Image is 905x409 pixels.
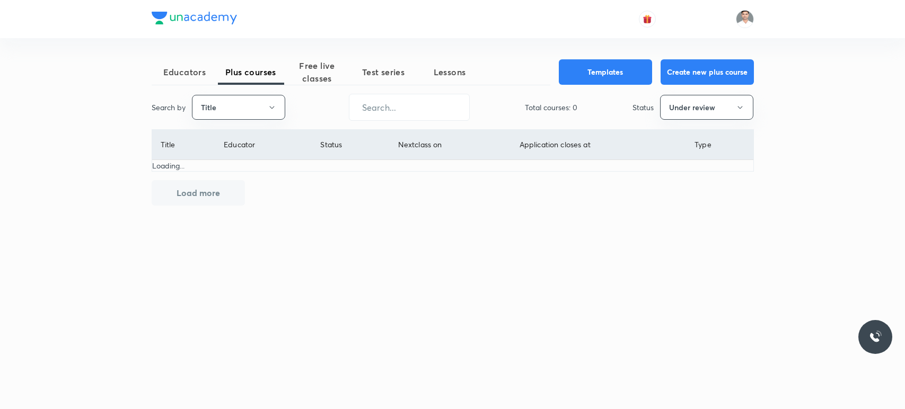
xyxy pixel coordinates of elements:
th: Next class on [389,130,511,160]
img: avatar [643,14,652,24]
span: Test series [350,66,417,78]
img: Mant Lal [736,10,754,28]
span: Educators [152,66,218,78]
p: Search by [152,102,186,113]
button: Under review [660,95,753,120]
button: Title [192,95,285,120]
img: ttu [869,331,882,343]
th: Educator [215,130,312,160]
p: Status [632,102,654,113]
input: Search... [349,94,469,121]
button: Load more [152,180,245,206]
p: Loading... [152,160,753,171]
th: Status [312,130,389,160]
th: Type [686,130,753,160]
button: avatar [639,11,656,28]
p: Total courses: 0 [525,102,577,113]
button: Templates [559,59,652,85]
span: Plus courses [218,66,284,78]
span: Lessons [417,66,483,78]
span: Free live classes [284,59,350,85]
a: Company Logo [152,12,237,27]
th: Application closes at [511,130,686,160]
button: Create new plus course [661,59,754,85]
img: Company Logo [152,12,237,24]
th: Title [152,130,215,160]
